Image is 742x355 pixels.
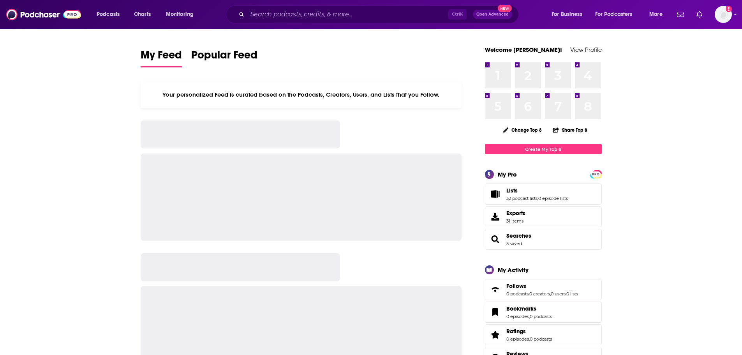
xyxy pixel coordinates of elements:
[485,279,602,300] span: Follows
[506,305,536,312] span: Bookmarks
[506,187,518,194] span: Lists
[506,305,552,312] a: Bookmarks
[141,48,182,67] a: My Feed
[715,6,732,23] button: Show profile menu
[529,291,550,297] a: 0 creators
[506,232,531,239] a: Searches
[485,324,602,345] span: Ratings
[726,6,732,12] svg: Add a profile image
[595,9,633,20] span: For Podcasters
[488,234,503,245] a: Searches
[538,196,568,201] a: 0 episode lists
[506,187,568,194] a: Lists
[715,6,732,23] img: User Profile
[134,9,151,20] span: Charts
[485,229,602,250] span: Searches
[506,283,578,290] a: Follows
[488,284,503,295] a: Follows
[715,6,732,23] span: Logged in as RebRoz5
[506,210,525,217] span: Exports
[553,122,588,138] button: Share Top 8
[644,8,672,21] button: open menu
[506,291,529,297] a: 0 podcasts
[476,12,509,16] span: Open Advanced
[488,189,503,200] a: Lists
[488,211,503,222] span: Exports
[550,291,551,297] span: ,
[488,329,503,340] a: Ratings
[91,8,130,21] button: open menu
[485,302,602,323] span: Bookmarks
[530,314,552,319] a: 0 podcasts
[570,46,602,53] a: View Profile
[693,8,705,21] a: Show notifications dropdown
[488,307,503,318] a: Bookmarks
[141,81,462,108] div: Your personalized Feed is curated based on the Podcasts, Creators, Users, and Lists that you Follow.
[551,291,566,297] a: 0 users
[506,283,526,290] span: Follows
[473,10,512,19] button: Open AdvancedNew
[538,196,538,201] span: ,
[160,8,204,21] button: open menu
[506,328,526,335] span: Ratings
[552,9,582,20] span: For Business
[498,266,529,274] div: My Activity
[566,291,578,297] a: 0 lists
[6,7,81,22] img: Podchaser - Follow, Share and Rate Podcasts
[233,5,526,23] div: Search podcasts, credits, & more...
[546,8,592,21] button: open menu
[649,9,663,20] span: More
[448,9,467,19] span: Ctrl K
[498,171,517,178] div: My Pro
[506,241,522,246] a: 3 saved
[566,291,566,297] span: ,
[191,48,257,67] a: Popular Feed
[485,206,602,227] a: Exports
[506,336,529,342] a: 0 episodes
[530,336,552,342] a: 0 podcasts
[166,9,194,20] span: Monitoring
[506,328,552,335] a: Ratings
[529,336,530,342] span: ,
[529,314,530,319] span: ,
[485,144,602,154] a: Create My Top 8
[506,314,529,319] a: 0 episodes
[674,8,687,21] a: Show notifications dropdown
[97,9,120,20] span: Podcasts
[247,8,448,21] input: Search podcasts, credits, & more...
[529,291,529,297] span: ,
[485,46,562,53] a: Welcome [PERSON_NAME]!
[590,8,644,21] button: open menu
[506,218,525,224] span: 31 items
[191,48,257,66] span: Popular Feed
[499,125,547,135] button: Change Top 8
[129,8,155,21] a: Charts
[506,196,538,201] a: 32 podcast lists
[498,5,512,12] span: New
[485,184,602,205] span: Lists
[141,48,182,66] span: My Feed
[591,171,601,177] a: PRO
